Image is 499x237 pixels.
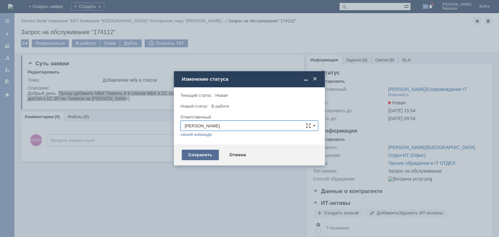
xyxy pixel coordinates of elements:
span: В работе [211,104,229,109]
span: Закрыть [312,76,318,82]
div: Изменение статуса [182,76,318,82]
a: своей команде [180,132,212,137]
label: Текущий статус: [180,93,212,98]
div: Ответственный [180,115,317,119]
span: Новая [215,93,228,98]
span: Свернуть (Ctrl + M) [302,76,309,82]
label: Новый статус: [180,104,209,109]
span: Сложная форма [306,123,311,128]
